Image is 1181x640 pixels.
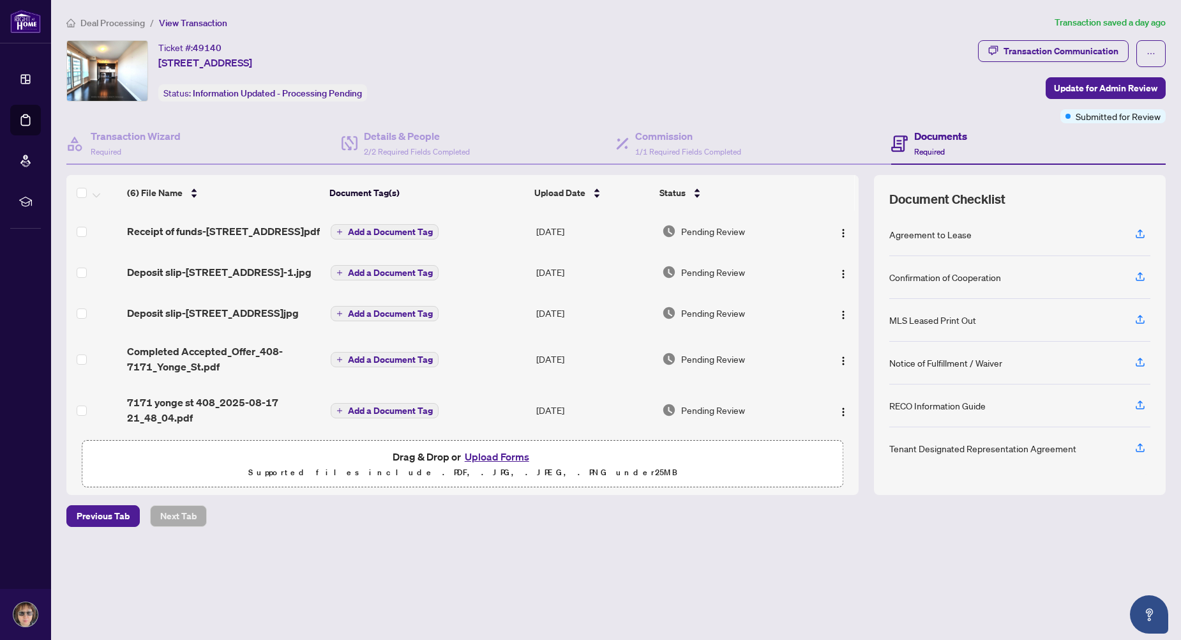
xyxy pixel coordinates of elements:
[91,128,181,144] h4: Transaction Wizard
[838,228,848,238] img: Logo
[889,190,1005,208] span: Document Checklist
[331,402,439,419] button: Add a Document Tag
[635,128,741,144] h4: Commission
[348,355,433,364] span: Add a Document Tag
[13,602,38,627] img: Profile Icon
[838,356,848,366] img: Logo
[127,344,320,374] span: Completed Accepted_Offer_408-7171_Yonge_St.pdf
[654,175,811,211] th: Status
[127,224,320,239] span: Receipt of funds-[STREET_ADDRESS]pdf
[348,227,433,236] span: Add a Document Tag
[336,310,343,317] span: plus
[662,224,676,238] img: Document Status
[331,265,439,280] button: Add a Document Tag
[1076,109,1161,123] span: Submitted for Review
[348,309,433,318] span: Add a Document Tag
[1046,77,1166,99] button: Update for Admin Review
[331,352,439,367] button: Add a Document Tag
[66,19,75,27] span: home
[348,268,433,277] span: Add a Document Tag
[838,310,848,320] img: Logo
[336,229,343,235] span: plus
[90,465,835,480] p: Supported files include .PDF, .JPG, .JPEG, .PNG under 25 MB
[838,269,848,279] img: Logo
[681,306,745,320] span: Pending Review
[158,55,252,70] span: [STREET_ADDRESS]
[331,403,439,418] button: Add a Document Tag
[82,441,843,488] span: Drag & Drop orUpload FormsSupported files include .PDF, .JPG, .JPEG, .PNG under25MB
[833,349,854,369] button: Logo
[662,352,676,366] img: Document Status
[681,403,745,417] span: Pending Review
[150,505,207,527] button: Next Tab
[1130,595,1168,634] button: Open asap
[662,306,676,320] img: Document Status
[889,356,1002,370] div: Notice of Fulfillment / Waiver
[889,227,972,241] div: Agreement to Lease
[127,264,312,280] span: Deposit slip-[STREET_ADDRESS]-1.jpg
[681,265,745,279] span: Pending Review
[531,293,657,333] td: [DATE]
[681,352,745,366] span: Pending Review
[364,128,470,144] h4: Details & People
[1147,49,1155,58] span: ellipsis
[10,10,41,33] img: logo
[1055,15,1166,30] article: Transaction saved a day ago
[531,252,657,293] td: [DATE]
[833,400,854,420] button: Logo
[833,262,854,282] button: Logo
[914,128,967,144] h4: Documents
[833,221,854,241] button: Logo
[659,186,686,200] span: Status
[635,147,741,156] span: 1/1 Required Fields Completed
[67,41,147,101] img: IMG-N12168592_1.jpg
[193,88,362,99] span: Information Updated - Processing Pending
[838,407,848,417] img: Logo
[914,147,945,156] span: Required
[193,42,222,54] span: 49140
[1004,41,1118,61] div: Transaction Communication
[127,395,320,425] span: 7171 yonge st 408_2025-08-17 21_48_04.pdf
[324,175,529,211] th: Document Tag(s)
[662,265,676,279] img: Document Status
[336,356,343,363] span: plus
[66,505,140,527] button: Previous Tab
[158,84,367,102] div: Status:
[833,303,854,323] button: Logo
[393,448,533,465] span: Drag & Drop or
[159,17,227,29] span: View Transaction
[331,264,439,281] button: Add a Document Tag
[534,186,585,200] span: Upload Date
[331,306,439,321] button: Add a Document Tag
[364,147,470,156] span: 2/2 Required Fields Completed
[336,270,343,276] span: plus
[531,211,657,252] td: [DATE]
[122,175,325,211] th: (6) File Name
[80,17,145,29] span: Deal Processing
[889,270,1001,284] div: Confirmation of Cooperation
[331,224,439,240] button: Add a Document Tag
[336,408,343,414] span: plus
[889,313,976,327] div: MLS Leased Print Out
[348,406,433,415] span: Add a Document Tag
[127,305,299,321] span: Deposit slip-[STREET_ADDRESS]jpg
[1054,78,1157,98] span: Update for Admin Review
[681,224,745,238] span: Pending Review
[889,441,1076,455] div: Tenant Designated Representation Agreement
[150,15,154,30] li: /
[978,40,1129,62] button: Transaction Communication
[91,147,121,156] span: Required
[127,186,183,200] span: (6) File Name
[158,40,222,55] div: Ticket #:
[461,448,533,465] button: Upload Forms
[531,385,657,436] td: [DATE]
[531,333,657,385] td: [DATE]
[77,506,130,526] span: Previous Tab
[889,399,986,413] div: RECO Information Guide
[529,175,654,211] th: Upload Date
[331,351,439,368] button: Add a Document Tag
[662,403,676,417] img: Document Status
[331,224,439,240] button: Add a Document Tag
[331,305,439,322] button: Add a Document Tag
